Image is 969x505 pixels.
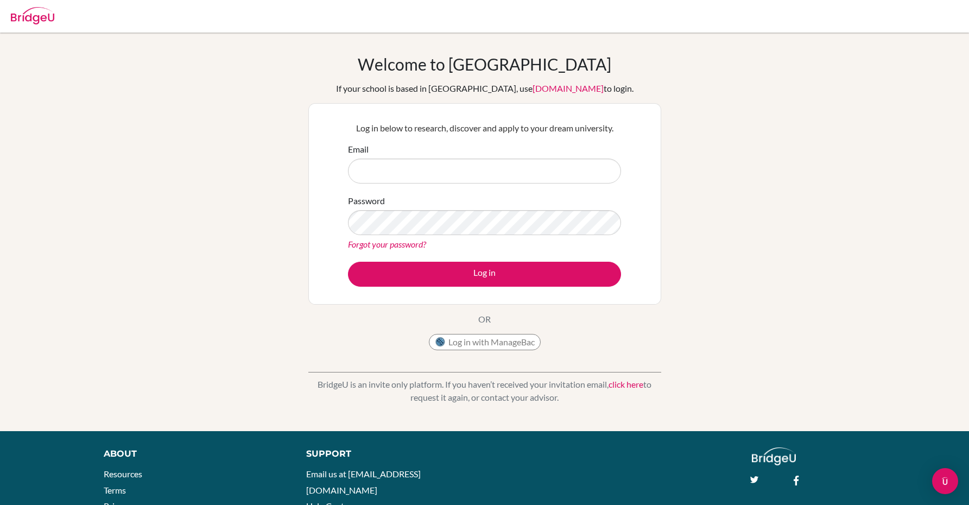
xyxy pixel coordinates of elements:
div: If your school is based in [GEOGRAPHIC_DATA], use to login. [336,82,634,95]
a: [DOMAIN_NAME] [533,83,604,93]
label: Password [348,194,385,207]
p: BridgeU is an invite only platform. If you haven’t received your invitation email, to request it ... [308,378,661,404]
button: Log in [348,262,621,287]
a: Terms [104,485,126,495]
div: About [104,447,282,460]
label: Email [348,143,369,156]
a: Resources [104,469,142,479]
a: click here [609,379,643,389]
a: Email us at [EMAIL_ADDRESS][DOMAIN_NAME] [306,469,421,495]
p: OR [478,313,491,326]
p: Log in below to research, discover and apply to your dream university. [348,122,621,135]
h1: Welcome to [GEOGRAPHIC_DATA] [358,54,611,74]
a: Forgot your password? [348,239,426,249]
div: Support [306,447,472,460]
img: logo_white@2x-f4f0deed5e89b7ecb1c2cc34c3e3d731f90f0f143d5ea2071677605dd97b5244.png [752,447,796,465]
button: Log in with ManageBac [429,334,541,350]
div: Open Intercom Messenger [932,468,958,494]
img: Bridge-U [11,7,54,24]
